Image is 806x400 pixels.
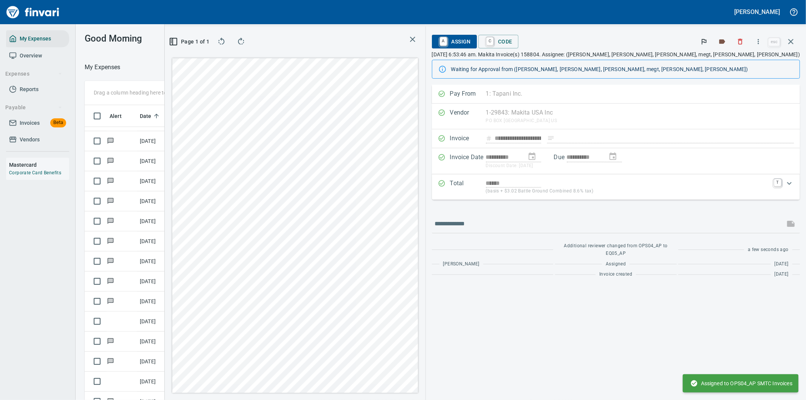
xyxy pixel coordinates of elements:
[714,33,730,50] button: Labels
[50,118,66,127] span: Beta
[137,312,175,332] td: [DATE]
[486,188,769,195] p: (basis + $3.02 Battle Ground Combined 8.6% tax)
[733,6,782,18] button: [PERSON_NAME]
[174,37,206,47] span: Page 1 of 1
[748,246,789,254] span: a few seconds ago
[171,35,209,48] button: Page 1 of 1
[140,112,152,121] span: Date
[107,299,114,304] span: Has messages
[94,89,204,96] p: Drag a column heading here to group the table
[782,215,800,233] span: This records your message into the invoice and notifies anyone mentioned
[599,271,632,278] span: Invoice created
[137,372,175,392] td: [DATE]
[137,151,175,171] td: [DATE]
[432,35,477,48] button: AAssign
[5,3,61,21] img: Finvari
[9,161,69,169] h6: Mastercard
[440,37,447,45] a: A
[450,179,486,195] p: Total
[20,118,40,128] span: Invoices
[2,101,65,115] button: Payable
[6,81,69,98] a: Reports
[6,115,69,132] a: InvoicesBeta
[5,103,62,112] span: Payable
[451,62,794,76] div: Waiting for Approval from ([PERSON_NAME], [PERSON_NAME], [PERSON_NAME], megt, [PERSON_NAME], [PER...
[107,138,114,143] span: Has messages
[137,191,175,211] td: [DATE]
[137,171,175,191] td: [DATE]
[137,251,175,271] td: [DATE]
[5,69,62,79] span: Expenses
[140,112,161,121] span: Date
[438,35,471,48] span: Assign
[478,35,518,48] button: CCode
[769,38,780,46] a: esc
[85,63,121,72] p: My Expenses
[690,380,792,387] span: Assigned to OPS04_AP SMTC Invoices
[774,179,781,186] a: T
[107,198,114,203] span: Has messages
[6,30,69,47] a: My Expenses
[107,178,114,183] span: Has messages
[107,158,114,163] span: Has messages
[20,85,39,94] span: Reports
[735,8,780,16] h5: [PERSON_NAME]
[137,352,175,372] td: [DATE]
[85,33,247,44] h3: Good Morning
[107,239,114,243] span: Has messages
[107,219,114,223] span: Has messages
[486,37,494,45] a: C
[432,51,800,58] p: [DATE] 6:53:46 am. Makita Invoice(s) 158804. Assignee: ([PERSON_NAME], [PERSON_NAME], [PERSON_NAM...
[767,33,800,51] span: Close invoice
[137,231,175,251] td: [DATE]
[484,35,512,48] span: Code
[107,339,114,344] span: Has messages
[20,135,40,144] span: Vendors
[443,260,480,268] span: [PERSON_NAME]
[432,174,800,200] div: Expand
[775,271,789,278] span: [DATE]
[107,359,114,364] span: Has messages
[732,33,749,50] button: Discard
[107,279,114,284] span: Has messages
[20,51,42,60] span: Overview
[775,260,789,268] span: [DATE]
[137,271,175,291] td: [DATE]
[137,211,175,231] td: [DATE]
[110,112,122,121] span: Alert
[110,112,131,121] span: Alert
[85,63,121,72] nav: breadcrumb
[107,259,114,264] span: Has messages
[9,170,61,175] a: Corporate Card Benefits
[137,291,175,312] td: [DATE]
[137,332,175,352] td: [DATE]
[137,131,175,151] td: [DATE]
[606,260,626,268] span: Assigned
[559,242,673,257] span: Additional reviewer changed from OPS04_AP to EQ05_AP
[750,33,767,50] button: More
[20,34,51,43] span: My Expenses
[696,33,712,50] button: Flag
[6,131,69,148] a: Vendors
[2,67,65,81] button: Expenses
[6,47,69,64] a: Overview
